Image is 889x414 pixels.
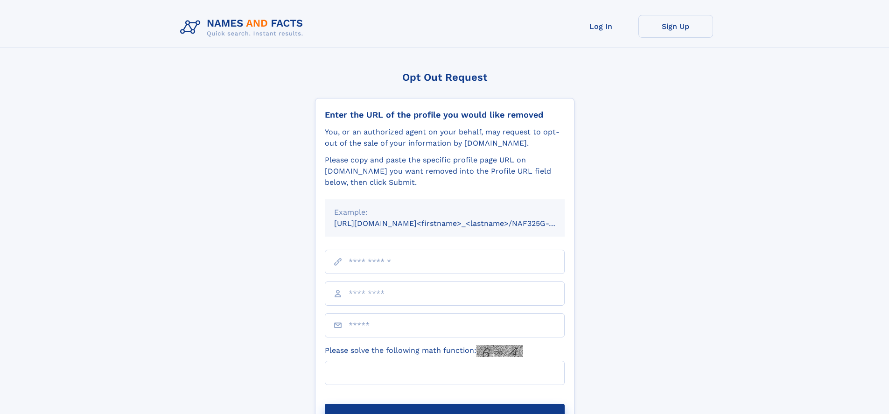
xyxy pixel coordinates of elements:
[325,154,565,188] div: Please copy and paste the specific profile page URL on [DOMAIN_NAME] you want removed into the Pr...
[315,71,574,83] div: Opt Out Request
[325,345,523,357] label: Please solve the following math function:
[334,219,582,228] small: [URL][DOMAIN_NAME]<firstname>_<lastname>/NAF325G-xxxxxxxx
[638,15,713,38] a: Sign Up
[325,110,565,120] div: Enter the URL of the profile you would like removed
[334,207,555,218] div: Example:
[176,15,311,40] img: Logo Names and Facts
[325,126,565,149] div: You, or an authorized agent on your behalf, may request to opt-out of the sale of your informatio...
[564,15,638,38] a: Log In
